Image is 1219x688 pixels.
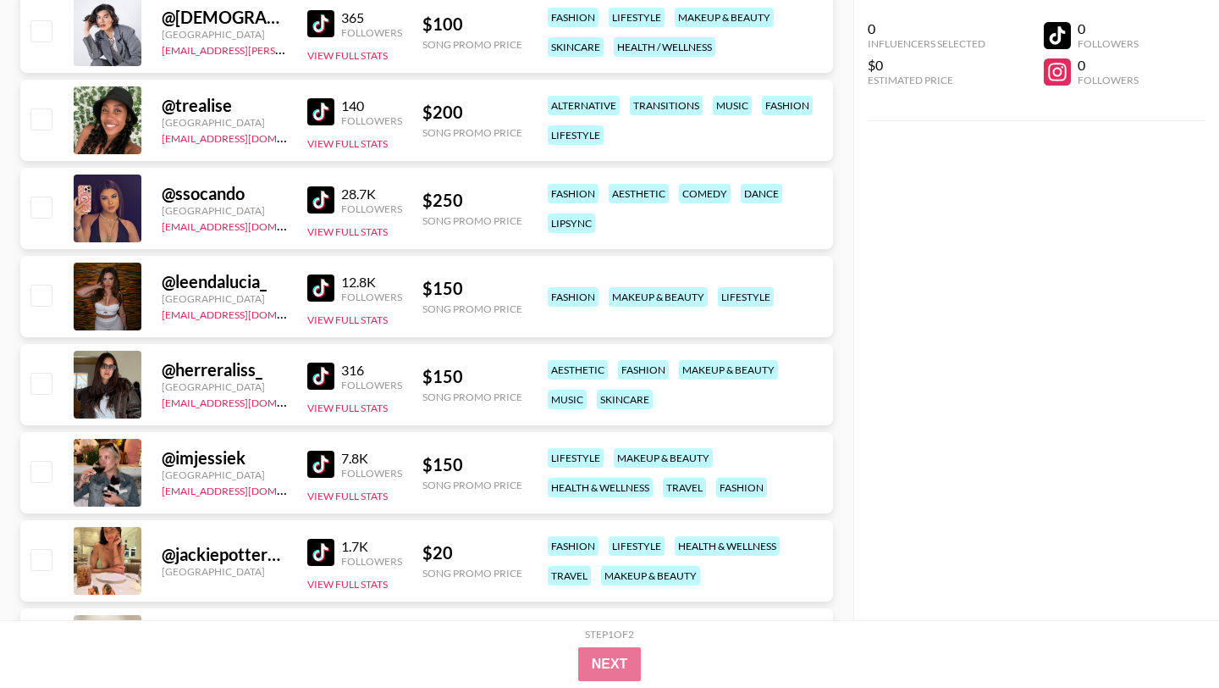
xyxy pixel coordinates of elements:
[162,544,287,565] div: @ jackiepotter8881
[422,102,522,123] div: $ 200
[868,37,985,50] div: Influencers Selected
[162,292,287,305] div: [GEOGRAPHIC_DATA]
[341,450,402,467] div: 7.8K
[162,41,412,57] a: [EMAIL_ADDRESS][PERSON_NAME][DOMAIN_NAME]
[307,98,334,125] img: TikTok
[162,359,287,380] div: @ herreraliss_
[713,96,752,115] div: music
[307,490,388,502] button: View Full Stats
[601,566,700,585] div: makeup & beauty
[341,114,402,127] div: Followers
[675,8,774,27] div: makeup & beauty
[162,116,287,129] div: [GEOGRAPHIC_DATA]
[162,183,287,204] div: @ ssocando
[548,448,604,468] div: lifestyle
[341,555,402,568] div: Followers
[548,566,591,585] div: travel
[1078,57,1139,74] div: 0
[162,469,287,481] div: [GEOGRAPHIC_DATA]
[307,363,334,390] img: TikTok
[716,478,767,497] div: fashion
[762,96,813,115] div: fashion
[609,8,665,27] div: lifestyle
[162,380,287,393] div: [GEOGRAPHIC_DATA]
[609,184,669,203] div: aesthetic
[162,305,332,321] a: [EMAIL_ADDRESS][DOMAIN_NAME]
[548,287,598,307] div: fashion
[307,402,388,414] button: View Full Stats
[618,360,669,380] div: fashion
[307,451,334,478] img: TikTok
[307,10,334,37] img: TikTok
[548,125,604,145] div: lifestyle
[422,214,522,227] div: Song Promo Price
[585,628,634,641] div: Step 1 of 2
[422,542,522,563] div: $ 20
[630,96,703,115] div: transitions
[307,225,388,238] button: View Full Stats
[307,49,388,62] button: View Full Stats
[162,565,287,578] div: [GEOGRAPHIC_DATA]
[548,360,608,380] div: aesthetic
[718,287,774,307] div: lifestyle
[341,97,402,114] div: 140
[422,454,522,475] div: $ 150
[868,20,985,37] div: 0
[307,275,334,302] img: TikTok
[162,271,287,292] div: @ leendalucia_
[578,647,642,681] button: Next
[341,203,402,215] div: Followers
[548,96,620,115] div: alternative
[341,9,402,26] div: 365
[1078,37,1139,50] div: Followers
[162,204,287,217] div: [GEOGRAPHIC_DATA]
[422,567,522,580] div: Song Promo Price
[548,536,598,556] div: fashion
[597,390,653,409] div: skincare
[341,26,402,39] div: Followers
[548,184,598,203] div: fashion
[1078,74,1139,86] div: Followers
[162,95,287,116] div: @ trealise
[341,379,402,391] div: Followers
[548,478,653,497] div: health & wellness
[341,274,402,291] div: 12.8K
[868,74,985,86] div: Estimated Price
[341,538,402,555] div: 1.7K
[422,190,522,211] div: $ 250
[341,467,402,480] div: Followers
[614,37,715,57] div: health / wellness
[548,214,595,233] div: lipsync
[422,391,522,403] div: Song Promo Price
[307,539,334,566] img: TikTok
[307,186,334,214] img: TikTok
[307,137,388,150] button: View Full Stats
[663,478,706,497] div: travel
[1078,20,1139,37] div: 0
[741,184,782,203] div: dance
[614,448,713,468] div: makeup & beauty
[679,184,731,203] div: comedy
[609,536,665,556] div: lifestyle
[307,578,388,591] button: View Full Stats
[341,362,402,379] div: 316
[162,28,287,41] div: [GEOGRAPHIC_DATA]
[162,481,332,497] a: [EMAIL_ADDRESS][DOMAIN_NAME]
[422,366,522,387] div: $ 150
[679,360,778,380] div: makeup & beauty
[422,14,522,35] div: $ 100
[162,447,287,469] div: @ imjessiek
[548,37,604,57] div: skincare
[162,217,332,233] a: [EMAIL_ADDRESS][DOMAIN_NAME]
[422,479,522,491] div: Song Promo Price
[341,186,402,203] div: 28.7K
[422,278,522,299] div: $ 150
[548,8,598,27] div: fashion
[162,393,332,409] a: [EMAIL_ADDRESS][DOMAIN_NAME]
[307,313,388,326] button: View Full Stats
[162,129,332,145] a: [EMAIL_ADDRESS][DOMAIN_NAME]
[422,38,522,51] div: Song Promo Price
[868,57,985,74] div: $0
[162,7,287,28] div: @ [DEMOGRAPHIC_DATA]
[422,126,522,139] div: Song Promo Price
